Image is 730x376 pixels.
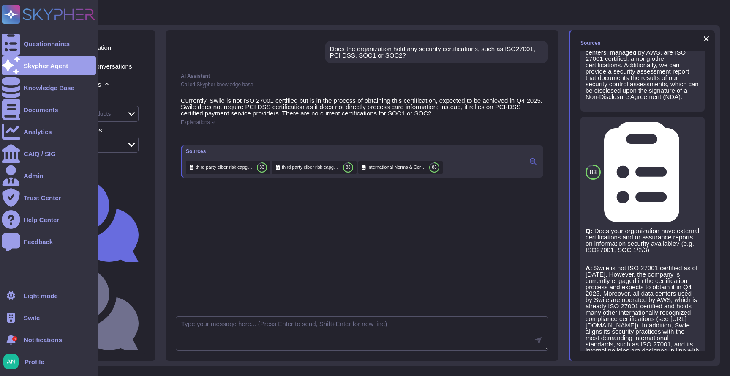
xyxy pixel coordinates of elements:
p: Does your organization have external certifications and or assurance reports on information secur... [586,228,700,253]
div: Sources [186,149,443,154]
div: Knowledge Base [24,85,74,91]
a: Feedback [2,232,96,251]
span: Profile [25,359,44,365]
a: Help Center [2,210,96,229]
div: Sources [580,41,600,46]
a: Skypher Agent [2,56,96,75]
strong: Q: [586,227,593,234]
button: Like this response [189,132,196,138]
button: Dislike this response [198,132,204,139]
div: Does the organization hold any security certifications, such as ISO27001, PCI DSS, SOC1 or SOC2? [330,46,543,58]
span: 83 [590,169,597,175]
div: 4 [12,336,17,341]
button: Copy this response [181,132,188,139]
div: Help Center [24,217,59,223]
strong: A: [586,264,592,272]
span: 83 [346,165,350,170]
span: Called Skypher knowledge base [181,82,253,88]
div: CAIQ / SIG [24,151,56,157]
div: Included sources [54,127,145,133]
span: Swile [24,315,40,321]
span: Explanations [181,120,210,125]
a: Questionnaires [2,34,96,53]
a: Knowledge Base [2,78,96,97]
a: Documents [2,100,96,119]
a: Trust Center [2,188,96,207]
button: Disable this source [686,122,700,135]
a: CAIQ / SIG [2,144,96,163]
p: Currently, we are not ISO certified, but we are in the process of obtaining ISO 27001 certificati... [586,24,700,100]
div: Admin [24,173,44,179]
span: third party ciber risk capgemini [196,164,253,170]
img: user [3,354,19,369]
p: Swile is not ISO 27001 certified as of [DATE]. However, the company is currently engaged in the c... [586,265,700,360]
div: Click to preview/edit this source [358,161,443,174]
a: Admin [2,166,96,185]
div: Analytics [24,129,52,135]
span: third party ciber risk capgemini [282,164,340,170]
span: Notifications [24,337,62,343]
span: 83 [259,165,264,170]
div: Click to preview/edit this source [186,161,270,174]
div: Filter products [54,96,145,102]
div: AI Assistant [181,74,543,79]
div: Questionnaires [24,41,70,47]
div: Documents [24,107,58,113]
button: Close panel [701,34,711,44]
button: Click to view sources in the right panel [526,156,540,167]
div: Click to preview/edit this source [580,117,705,371]
div: Trust Center [24,195,61,201]
div: Click to preview/edit this source [272,161,357,174]
div: Skypher Agent [24,63,68,69]
a: Analytics [2,122,96,141]
span: 83 [432,165,436,170]
button: user [2,352,25,371]
span: International Norms & Certifications [368,164,426,170]
p: Currently, Swile is not ISO 27001 certified but is in the process of obtaining this certification... [181,97,543,116]
div: Light mode [24,293,58,299]
div: Feedback [24,239,53,245]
